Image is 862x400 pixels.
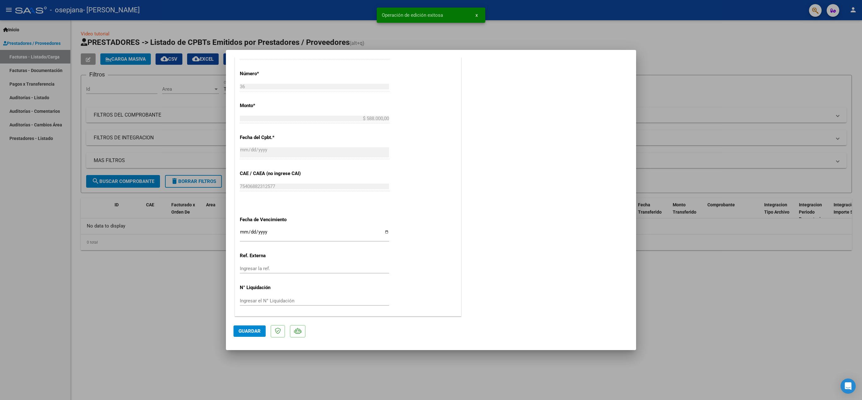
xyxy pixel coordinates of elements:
[240,284,305,291] p: N° Liquidación
[240,102,305,109] p: Monto
[240,70,305,77] p: Número
[233,325,266,337] button: Guardar
[841,379,856,394] div: Open Intercom Messenger
[240,216,305,223] p: Fecha de Vencimiento
[240,170,305,177] p: CAE / CAEA (no ingrese CAI)
[239,328,261,334] span: Guardar
[475,12,478,18] span: x
[240,134,305,141] p: Fecha del Cpbt.
[470,9,483,21] button: x
[382,12,443,18] span: Operación de edición exitosa
[240,252,305,259] p: Ref. Externa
